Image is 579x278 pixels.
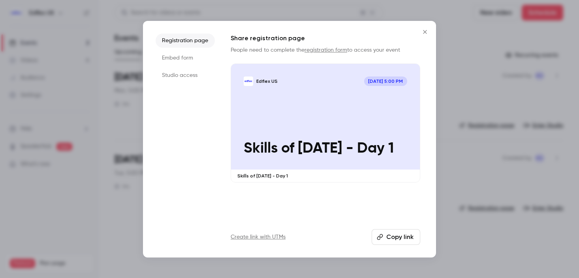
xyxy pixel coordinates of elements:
p: Skills of [DATE] - Day 1 [237,173,414,179]
h1: Share registration page [231,34,420,43]
p: Skills of [DATE] - Day 1 [244,140,407,157]
button: Copy link [372,229,420,245]
a: Create link with UTMs [231,233,286,241]
li: Registration page [156,34,215,48]
span: [DATE] 5:00 PM [364,76,407,86]
a: registration form [305,47,347,53]
button: Close [417,24,433,40]
img: Skills of Tomorrow - Day 1 [244,76,253,86]
p: People need to complete the to access your event [231,46,420,54]
a: Skills of Tomorrow - Day 1Edflex US[DATE] 5:00 PMSkills of [DATE] - Day 1Skills of [DATE] - Day 1 [231,63,420,183]
li: Embed form [156,51,215,65]
li: Studio access [156,68,215,82]
p: Edflex US [256,78,278,84]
